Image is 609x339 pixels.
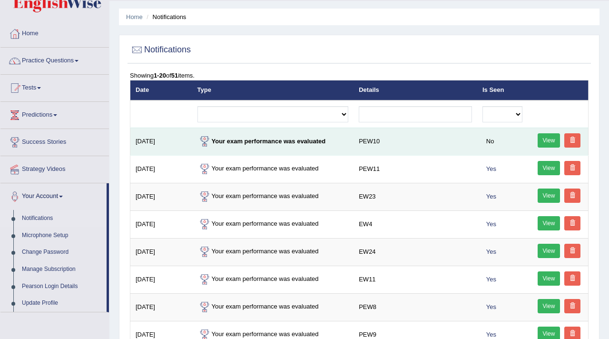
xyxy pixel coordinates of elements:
[130,210,192,238] td: [DATE]
[564,133,580,148] a: Delete
[197,86,211,93] a: Type
[171,72,178,79] b: 51
[130,293,192,321] td: [DATE]
[130,128,192,155] td: [DATE]
[192,293,354,321] td: Your exam performance was evaluated
[482,191,500,201] span: Yes
[0,102,109,126] a: Predictions
[130,266,192,293] td: [DATE]
[538,189,560,203] a: View
[0,129,109,153] a: Success Stories
[564,271,580,286] a: Delete
[354,155,477,183] td: PEW11
[482,302,500,312] span: Yes
[564,189,580,203] a: Delete
[354,183,477,210] td: EW23
[192,238,354,266] td: Your exam performance was evaluated
[0,48,109,71] a: Practice Questions
[0,156,109,180] a: Strategy Videos
[18,278,107,295] a: Pearson Login Details
[18,244,107,261] a: Change Password
[482,164,500,174] span: Yes
[538,244,560,258] a: View
[538,299,560,313] a: View
[354,128,477,155] td: PEW10
[354,210,477,238] td: EW4
[538,133,560,148] a: View
[0,183,107,207] a: Your Account
[18,261,107,278] a: Manage Subscription
[482,219,500,229] span: Yes
[130,238,192,266] td: [DATE]
[354,238,477,266] td: EW24
[130,155,192,183] td: [DATE]
[354,266,477,293] td: EW11
[564,161,580,175] a: Delete
[482,274,500,284] span: Yes
[18,210,107,227] a: Notifications
[130,71,589,80] div: Showing of items.
[130,43,191,57] h2: Notifications
[154,72,166,79] b: 1-20
[192,266,354,293] td: Your exam performance was evaluated
[564,216,580,230] a: Delete
[192,183,354,210] td: Your exam performance was evaluated
[538,216,560,230] a: View
[482,86,504,93] a: Is Seen
[359,86,379,93] a: Details
[0,20,109,44] a: Home
[126,13,143,20] a: Home
[564,299,580,313] a: Delete
[197,138,326,145] strong: Your exam performance was evaluated
[564,244,580,258] a: Delete
[130,183,192,210] td: [DATE]
[538,161,560,175] a: View
[136,86,149,93] a: Date
[144,12,186,21] li: Notifications
[482,136,498,146] span: No
[354,293,477,321] td: PEW8
[192,210,354,238] td: Your exam performance was evaluated
[18,227,107,244] a: Microphone Setup
[192,155,354,183] td: Your exam performance was evaluated
[0,75,109,99] a: Tests
[18,295,107,312] a: Update Profile
[482,247,500,257] span: Yes
[538,271,560,286] a: View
